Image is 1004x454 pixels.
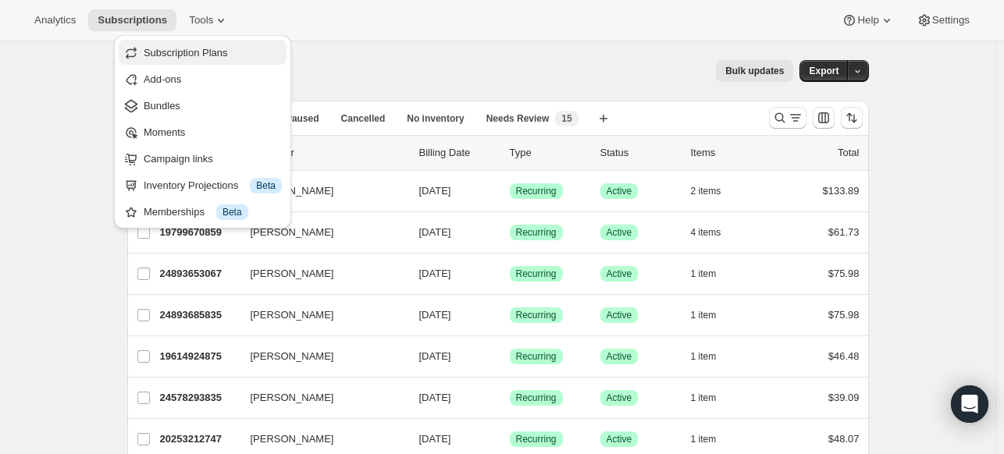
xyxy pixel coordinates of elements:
span: Export [809,65,838,77]
span: Recurring [516,226,557,239]
p: 20253212747 [160,431,238,447]
span: Recurring [516,268,557,280]
button: [PERSON_NAME] [241,385,397,410]
button: Sort the results [841,107,863,129]
button: Customize table column order and visibility [813,107,835,129]
span: $133.89 [823,185,860,197]
span: 1 item [691,433,717,445]
p: Billing Date [419,145,497,161]
span: 2 items [691,185,721,197]
span: Beta [223,206,242,218]
span: Settings [932,14,970,27]
button: 4 items [691,222,739,243]
div: Open Intercom Messenger [951,385,988,423]
span: Needs Review [486,112,550,125]
div: Items [691,145,769,161]
button: Search and filter results [769,107,806,129]
span: [DATE] [419,350,451,362]
div: IDCustomerBilling DateTypeStatusItemsTotal [160,145,860,161]
span: No inventory [407,112,464,125]
span: Subscription Plans [144,47,228,59]
button: 1 item [691,428,734,450]
span: [DATE] [419,226,451,238]
span: [DATE] [419,268,451,279]
span: Active [607,185,632,197]
span: $75.98 [828,268,860,279]
p: 24893653067 [160,266,238,282]
button: Settings [907,9,979,31]
button: Subscription Plans [119,40,287,65]
div: 19799670859[PERSON_NAME][DATE]SuccessRecurringSuccessActive4 items$61.73 [160,222,860,243]
span: [DATE] [419,433,451,445]
button: 1 item [691,304,734,326]
span: Active [607,433,632,445]
button: Create new view [591,108,616,129]
span: Add-ons [144,73,181,85]
span: [PERSON_NAME] [251,390,334,406]
span: [DATE] [419,185,451,197]
button: [PERSON_NAME] [241,427,397,452]
span: 1 item [691,350,717,363]
button: Tools [180,9,238,31]
span: Active [607,309,632,321]
span: Recurring [516,433,557,445]
span: Bulk updates [725,65,784,77]
span: 1 item [691,309,717,321]
button: Bundles [119,93,287,118]
div: 19658866763[PERSON_NAME][DATE]SuccessRecurringSuccessActive2 items$133.89 [160,180,860,202]
button: Subscriptions [88,9,176,31]
span: [PERSON_NAME] [251,431,334,447]
p: 19614924875 [160,349,238,364]
button: 2 items [691,180,739,202]
button: [PERSON_NAME] [241,344,397,369]
button: Bulk updates [716,60,793,82]
span: Bundles [144,100,180,112]
span: Campaign links [144,153,213,165]
span: $75.98 [828,309,860,321]
span: 15 [561,112,571,125]
div: 20253212747[PERSON_NAME][DATE]SuccessRecurringSuccessActive1 item$48.07 [160,428,860,450]
span: Recurring [516,350,557,363]
button: [PERSON_NAME] [241,261,397,286]
span: [PERSON_NAME] [251,349,334,364]
button: Moments [119,119,287,144]
span: Paused [286,112,319,125]
span: [DATE] [419,309,451,321]
span: Recurring [516,309,557,321]
span: Active [607,350,632,363]
button: Add-ons [119,66,287,91]
div: Memberships [144,204,282,220]
span: [PERSON_NAME] [251,307,334,323]
p: Status [600,145,678,161]
p: Total [838,145,859,161]
button: Export [799,60,848,82]
button: [PERSON_NAME] [241,179,397,204]
span: $39.09 [828,392,860,403]
div: Type [510,145,588,161]
span: Moments [144,126,185,138]
button: Memberships [119,199,287,224]
div: 24893653067[PERSON_NAME][DATE]SuccessRecurringSuccessActive1 item$75.98 [160,263,860,285]
button: [PERSON_NAME] [241,303,397,328]
span: [DATE] [419,392,451,403]
span: Active [607,268,632,280]
span: Tools [189,14,213,27]
span: $46.48 [828,350,860,362]
p: 24578293835 [160,390,238,406]
span: Recurring [516,185,557,197]
span: Help [857,14,878,27]
span: 1 item [691,268,717,280]
button: Analytics [25,9,85,31]
span: Active [607,226,632,239]
span: Active [607,392,632,404]
button: Help [832,9,903,31]
span: 4 items [691,226,721,239]
div: 24893685835[PERSON_NAME][DATE]SuccessRecurringSuccessActive1 item$75.98 [160,304,860,326]
p: 24893685835 [160,307,238,323]
button: 1 item [691,387,734,409]
span: Analytics [34,14,76,27]
span: 1 item [691,392,717,404]
div: Inventory Projections [144,178,282,193]
span: [PERSON_NAME] [251,266,334,282]
div: 19614924875[PERSON_NAME][DATE]SuccessRecurringSuccessActive1 item$46.48 [160,346,860,367]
